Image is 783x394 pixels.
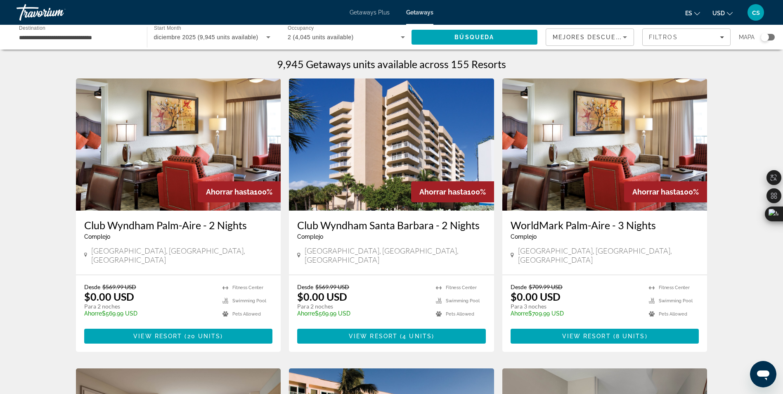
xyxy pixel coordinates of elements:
h1: 9,945 Getaways units available across 155 Resorts [277,58,506,70]
span: Ahorrar hasta [632,188,680,196]
p: $569.99 USD [84,310,215,317]
span: Fitness Center [232,285,263,290]
span: View Resort [562,333,611,339]
span: Complejo [84,233,110,240]
span: 4 units [402,333,432,339]
span: Swimming Pool [446,298,480,304]
span: diciembre 2025 (9,945 units available) [154,34,258,40]
span: Ahorre [511,310,528,317]
button: Change language [685,7,700,19]
span: [GEOGRAPHIC_DATA], [GEOGRAPHIC_DATA], [GEOGRAPHIC_DATA] [91,246,272,264]
span: Búsqueda [454,34,494,40]
span: Mapa [739,31,755,43]
span: Complejo [297,233,323,240]
p: $0.00 USD [297,290,347,303]
p: Para 2 noches [297,303,428,310]
span: USD [712,10,725,17]
img: Club Wyndham Santa Barbara - 2 Nights [289,78,494,211]
p: $0.00 USD [511,290,561,303]
span: Desde [511,283,527,290]
img: WorldMark Palm-Aire - 3 Nights [502,78,707,211]
span: Filtros [649,34,678,40]
p: $709.99 USD [511,310,641,317]
span: Ahorre [297,310,315,317]
div: 100% [624,181,707,202]
button: Filters [642,28,731,46]
a: Getaways [406,9,433,16]
span: Ahorrar hasta [206,188,254,196]
button: View Resort(20 units) [84,329,273,344]
span: View Resort [133,333,182,339]
span: [GEOGRAPHIC_DATA], [GEOGRAPHIC_DATA], [GEOGRAPHIC_DATA] [305,246,486,264]
span: Ahorre [84,310,102,317]
p: $569.99 USD [297,310,428,317]
button: Change currency [712,7,733,19]
a: Getaways Plus [350,9,390,16]
span: Destination [19,25,45,31]
iframe: Botón para iniciar la ventana de mensajería [750,361,776,387]
span: ( ) [182,333,223,339]
span: Desde [297,283,313,290]
div: 100% [198,181,281,202]
span: Swimming Pool [232,298,266,304]
p: $0.00 USD [84,290,134,303]
p: Para 3 noches [511,303,641,310]
mat-select: Sort by [553,32,627,42]
div: 100% [411,181,494,202]
span: [GEOGRAPHIC_DATA], [GEOGRAPHIC_DATA], [GEOGRAPHIC_DATA] [518,246,699,264]
span: ( ) [611,333,648,339]
span: ( ) [397,333,434,339]
span: $709.99 USD [529,283,563,290]
span: Fitness Center [659,285,690,290]
a: WorldMark Palm-Aire - 3 Nights [511,219,699,231]
span: Mejores descuentos [553,34,635,40]
button: User Menu [745,4,766,21]
button: View Resort(8 units) [511,329,699,344]
a: Club Wyndham Santa Barbara - 2 Nights [297,219,486,231]
span: es [685,10,692,17]
span: Occupancy [288,26,314,31]
span: cs [752,8,760,17]
span: Pets Allowed [659,311,687,317]
img: Club Wyndham Palm-Aire - 2 Nights [76,78,281,211]
span: Ahorrar hasta [419,188,467,196]
span: View Resort [349,333,397,339]
a: Travorium [17,2,99,23]
span: Desde [84,283,100,290]
span: Fitness Center [446,285,477,290]
p: Para 2 noches [84,303,215,310]
span: Start Month [154,26,181,31]
input: Select destination [19,33,136,43]
span: 20 units [187,333,221,339]
button: Search [412,30,538,45]
a: Club Wyndham Palm-Aire - 2 Nights [84,219,273,231]
span: Pets Allowed [232,311,261,317]
span: $569.99 USD [315,283,349,290]
span: Complejo [511,233,537,240]
span: 2 (4,045 units available) [288,34,354,40]
button: View Resort(4 units) [297,329,486,344]
span: Pets Allowed [446,311,474,317]
span: $569.99 USD [102,283,136,290]
span: Swimming Pool [659,298,693,304]
span: 8 units [616,333,645,339]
